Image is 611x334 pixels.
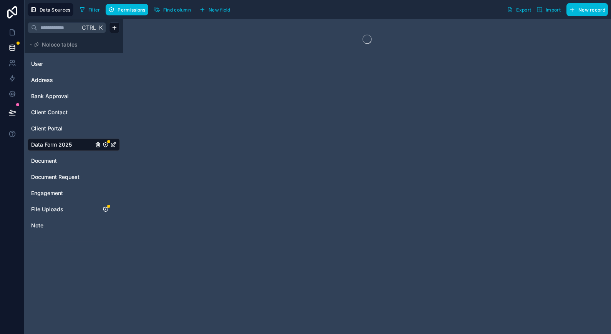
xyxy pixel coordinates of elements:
div: File Uploads [28,203,120,215]
div: Note [28,219,120,232]
span: Engagement [31,189,63,197]
span: Document [31,157,57,165]
span: K [98,25,103,30]
a: File Uploads [31,205,93,213]
div: Bank Approval [28,90,120,102]
div: Document [28,155,120,167]
div: Address [28,74,120,86]
span: Noloco tables [42,41,78,48]
span: Data Form 2025 [31,141,72,149]
button: New record [566,3,608,16]
span: Filter [88,7,100,13]
button: Filter [76,4,103,15]
span: New field [209,7,230,13]
div: Data Form 2025 [28,139,120,151]
span: Address [31,76,53,84]
button: Data Sources [28,3,73,16]
a: User [31,60,93,68]
a: New record [563,3,608,16]
button: Permissions [106,4,148,15]
button: Find column [151,4,194,15]
a: Permissions [106,4,151,15]
a: Client Contact [31,109,93,116]
a: Data Form 2025 [31,141,93,149]
a: Document Request [31,173,93,181]
button: Import [534,3,563,16]
span: Note [31,222,43,229]
a: Bank Approval [31,92,93,100]
a: Document [31,157,93,165]
span: Find column [163,7,191,13]
div: User [28,58,120,70]
span: Client Portal [31,125,63,132]
a: Client Portal [31,125,93,132]
button: Noloco tables [28,39,115,50]
button: Export [504,3,534,16]
span: New record [578,7,605,13]
span: Client Contact [31,109,68,116]
span: Permissions [118,7,145,13]
a: Engagement [31,189,93,197]
span: Data Sources [40,7,71,13]
span: File Uploads [31,205,63,213]
div: Engagement [28,187,120,199]
div: Client Contact [28,106,120,119]
span: Import [546,7,561,13]
a: Address [31,76,93,84]
span: Export [516,7,531,13]
div: Document Request [28,171,120,183]
a: Note [31,222,93,229]
button: New field [197,4,233,15]
span: Ctrl [81,23,97,32]
div: Client Portal [28,122,120,135]
span: Document Request [31,173,79,181]
span: Bank Approval [31,92,69,100]
span: User [31,60,43,68]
